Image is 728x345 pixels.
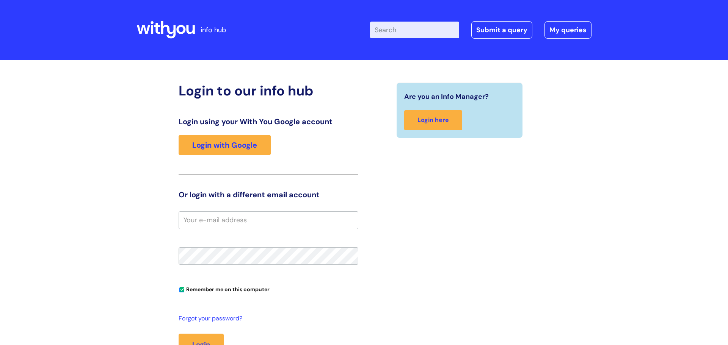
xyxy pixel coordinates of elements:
input: Search [370,22,459,38]
label: Remember me on this computer [179,284,270,293]
h2: Login to our info hub [179,83,358,99]
a: Forgot your password? [179,313,355,324]
span: Are you an Info Manager? [404,91,489,103]
input: Your e-mail address [179,211,358,229]
p: info hub [201,24,226,36]
a: My queries [544,21,591,39]
a: Login here [404,110,462,130]
a: Submit a query [471,21,532,39]
div: You can uncheck this option if you're logging in from a shared device [179,283,358,295]
a: Login with Google [179,135,271,155]
h3: Login using your With You Google account [179,117,358,126]
h3: Or login with a different email account [179,190,358,199]
input: Remember me on this computer [179,287,184,292]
